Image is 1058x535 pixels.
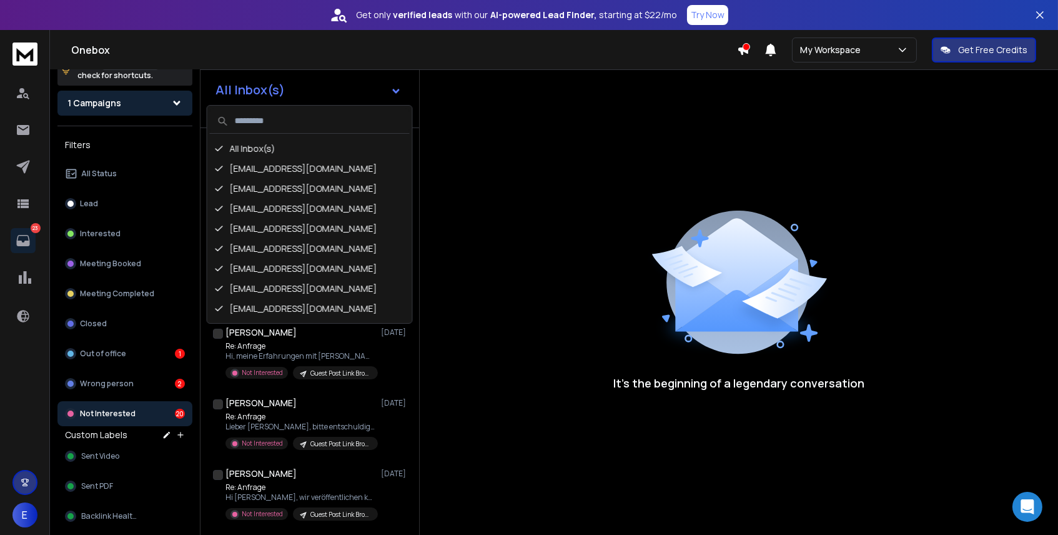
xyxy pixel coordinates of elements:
[225,341,375,351] p: Re: Anfrage
[225,482,375,492] p: Re: Anfrage
[225,326,297,339] h1: [PERSON_NAME]
[81,481,113,491] span: Sent PDF
[31,223,41,233] p: 23
[71,42,737,57] h1: Onebox
[381,398,409,408] p: [DATE]
[225,492,375,502] p: Hi [PERSON_NAME], wir veröffentlichen keine
[175,409,185,419] div: 20
[225,467,297,480] h1: [PERSON_NAME]
[393,9,452,21] strong: verified leads
[210,139,410,159] div: All Inbox(s)
[356,9,677,21] p: Get only with our starting at $22/mo
[175,379,185,389] div: 2
[80,349,126,359] p: Out of office
[691,9,724,21] p: Try Now
[210,299,410,319] div: [EMAIL_ADDRESS][DOMAIN_NAME]
[81,511,137,521] span: Backlink Health
[210,199,410,219] div: [EMAIL_ADDRESS][DOMAIN_NAME]
[65,429,127,441] h3: Custom Labels
[80,289,154,299] p: Meeting Completed
[210,239,410,259] div: [EMAIL_ADDRESS][DOMAIN_NAME]
[210,279,410,299] div: [EMAIL_ADDRESS][DOMAIN_NAME]
[242,368,283,377] p: Not Interested
[80,409,136,419] p: Not Interested
[12,502,37,527] span: E
[225,397,297,409] h1: [PERSON_NAME]
[175,349,185,359] div: 1
[310,369,370,378] p: Guest Post Link Broker - Tag [PERSON_NAME]
[210,259,410,279] div: [EMAIL_ADDRESS][DOMAIN_NAME]
[310,510,370,519] p: Guest Post Link Broker - Tag [PERSON_NAME]
[310,439,370,449] p: Guest Post Link Broker - Tag [PERSON_NAME]
[242,509,283,519] p: Not Interested
[80,229,121,239] p: Interested
[800,44,866,56] p: My Workspace
[490,9,596,21] strong: AI-powered Lead Finder,
[80,319,107,329] p: Closed
[381,327,409,337] p: [DATE]
[12,42,37,66] img: logo
[81,451,119,461] span: Sent Video
[242,439,283,448] p: Not Interested
[80,199,98,209] p: Lead
[958,44,1027,56] p: Get Free Credits
[225,422,375,432] p: Lieber [PERSON_NAME], bitte entschuldige die späte
[381,469,409,479] p: [DATE]
[67,97,121,109] h1: 1 Campaigns
[1012,492,1042,522] div: Open Intercom Messenger
[81,169,117,179] p: All Status
[210,159,410,179] div: [EMAIL_ADDRESS][DOMAIN_NAME]
[215,84,285,96] h1: All Inbox(s)
[210,179,410,199] div: [EMAIL_ADDRESS][DOMAIN_NAME]
[80,259,141,269] p: Meeting Booked
[57,136,192,154] h3: Filters
[225,412,375,422] p: Re: Anfrage
[225,351,375,361] p: Hi, meine Erfahrungen mit [PERSON_NAME]
[613,374,864,392] p: It’s the beginning of a legendary conversation
[210,319,410,339] div: [EMAIL_ADDRESS][DOMAIN_NAME]
[80,379,134,389] p: Wrong person
[210,219,410,239] div: [EMAIL_ADDRESS][DOMAIN_NAME]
